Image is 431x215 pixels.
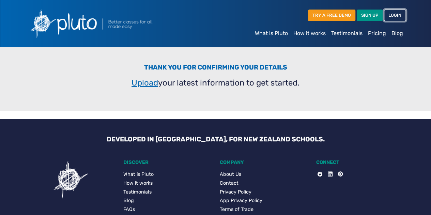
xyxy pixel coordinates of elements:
a: LOGIN [384,10,406,21]
a: App Privacy Policy [220,197,308,204]
h3: DEVELOPED IN [GEOGRAPHIC_DATA], FOR NEW ZEALAND SCHOOLS. [101,135,330,143]
a: Facebook [318,171,322,178]
a: Pinterest [333,171,343,178]
a: LinkedIn [322,171,333,178]
img: Pluto icon showing a confusing task for users [50,159,91,200]
a: How it works [291,27,328,40]
a: How it works [123,180,212,187]
h5: CONNECT [316,159,404,165]
a: SIGN UP [357,10,383,21]
p: your latest information to get started. [30,77,402,89]
img: Pluto logo with the text Better classes for all, made easy [26,5,189,42]
a: What is Pluto [252,27,291,40]
a: TRY A FREE DEMO [308,10,355,21]
a: Blog [389,27,406,40]
a: Pricing [365,27,389,40]
a: What is Pluto [123,171,212,178]
a: FAQs [123,206,212,213]
a: Testimonials [328,27,365,40]
a: Contact [220,180,308,187]
a: Terms of Trade [220,206,308,213]
a: Blog [123,197,212,204]
h5: DISCOVER [123,159,212,165]
a: About Us [220,171,308,178]
h5: COMPANY [220,159,308,165]
a: Privacy Policy [220,188,308,196]
h3: Thank you for confirming your details [30,63,402,74]
a: Testimonials [123,188,212,196]
a: Upload [132,78,158,88]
